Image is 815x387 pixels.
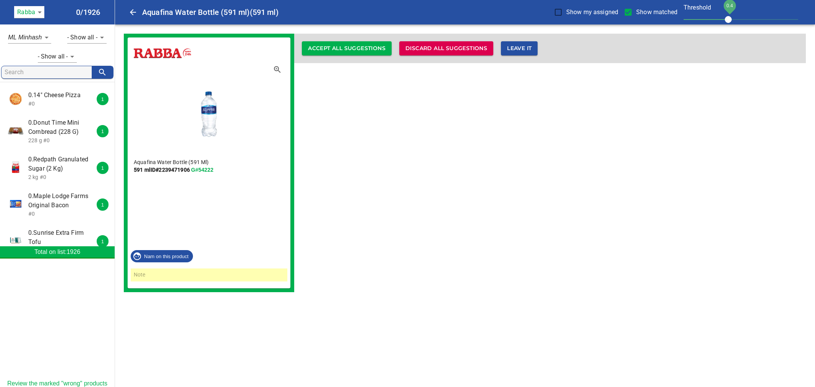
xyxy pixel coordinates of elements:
[97,202,109,208] span: 1
[28,100,96,107] p: #0
[38,50,77,63] div: - Show all -
[302,41,392,55] button: Accept all suggestions
[28,173,96,181] p: 2 kg #0
[726,3,733,8] span: 0.4
[5,66,92,78] input: search
[405,44,487,53] span: Discard all suggestions
[501,41,538,55] button: Leave it
[28,155,96,173] span: 0.Redpath Granulated Sugar (2 Kg)
[142,6,554,18] h6: Aquafina Water Bottle (591 ml) (591 ml)
[8,31,51,44] div: ML Minhash
[7,380,107,387] a: Review the marked "wrong" products
[134,166,284,174] p: 591 ml ID# 2239471906
[28,192,96,210] span: 0.Maple Lodge Farms Original Bacon
[6,194,25,213] img: maple lodge farms original bacon
[97,128,109,134] span: 1
[566,8,618,17] span: Show my assigned
[28,210,96,218] p: #0
[139,254,193,259] span: Nam on this product
[684,3,798,12] p: Threshold
[507,44,531,53] span: Leave it
[97,165,109,171] span: 1
[97,96,109,102] span: 1
[6,89,25,108] img: 14" cheese pizza
[171,72,247,152] img: aquafina water bottle (591 ml)
[28,228,96,247] span: 0.Sunrise Extra Firm Tofu
[67,31,107,44] div: - Show all -
[191,167,214,173] a: G#54222
[6,121,25,140] img: donut time mini cornbread (228 g)
[97,239,109,244] span: 1
[14,6,44,18] div: Rabba
[134,44,191,63] img: rabbafinefoods.png
[124,3,142,21] button: Close
[6,231,25,250] img: sunrise extra firm tofu
[550,4,618,20] label: Show my assigned products only, uncheck to show all products
[399,41,493,55] button: Discard all suggestions
[76,6,100,18] h6: 0/1926
[28,137,96,144] p: 228 g #0
[6,158,25,177] img: redpath granulated sugar (2 kg)
[636,8,677,17] span: Show matched
[92,66,113,78] button: search
[28,91,96,100] span: 0.14" Cheese Pizza
[134,269,284,281] input: Note
[8,34,42,41] em: ML Minhash
[28,118,96,137] span: 0.Donut Time Mini Cornbread (228 G)
[134,158,284,166] p: Aquafina Water Bottle (591 Ml)
[308,44,386,53] span: Accept all suggestions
